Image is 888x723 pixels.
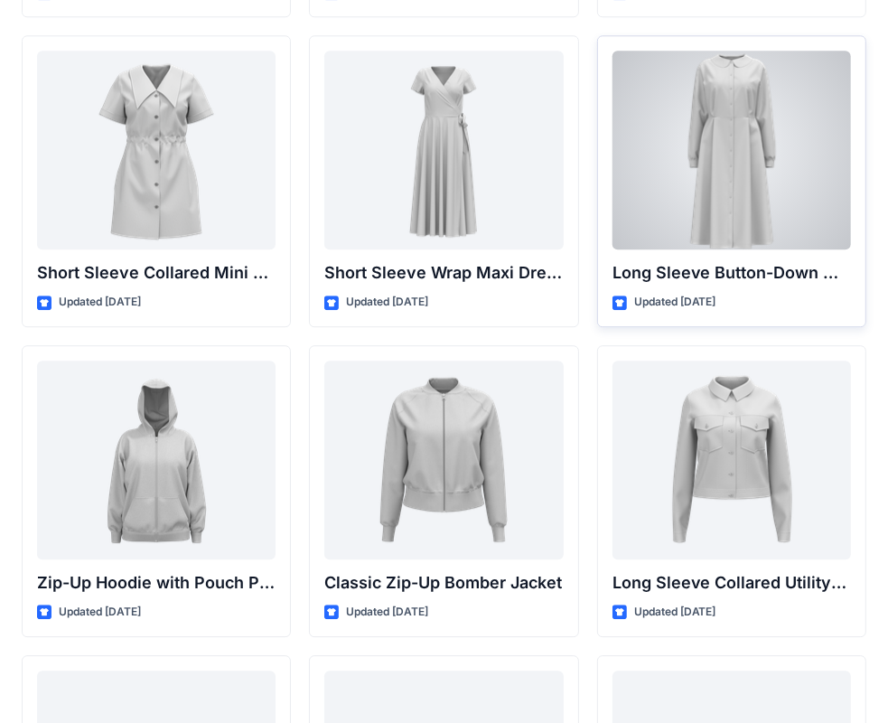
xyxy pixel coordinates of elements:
a: Short Sleeve Collared Mini Dress with Drawstring Waist [37,51,276,249]
p: Updated [DATE] [59,293,141,312]
a: Long Sleeve Collared Utility Jacket [612,361,851,559]
a: Long Sleeve Button-Down Midi Dress [612,51,851,249]
p: Updated [DATE] [634,293,716,312]
a: Classic Zip-Up Bomber Jacket [324,361,563,559]
p: Short Sleeve Wrap Maxi Dress [324,260,563,286]
a: Short Sleeve Wrap Maxi Dress [324,51,563,249]
p: Updated [DATE] [346,603,428,622]
p: Classic Zip-Up Bomber Jacket [324,570,563,596]
p: Zip-Up Hoodie with Pouch Pockets [37,570,276,596]
p: Updated [DATE] [346,293,428,312]
p: Updated [DATE] [59,603,141,622]
p: Long Sleeve Collared Utility Jacket [612,570,851,596]
p: Updated [DATE] [634,603,716,622]
p: Short Sleeve Collared Mini Dress with Drawstring Waist [37,260,276,286]
p: Long Sleeve Button-Down Midi Dress [612,260,851,286]
a: Zip-Up Hoodie with Pouch Pockets [37,361,276,559]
